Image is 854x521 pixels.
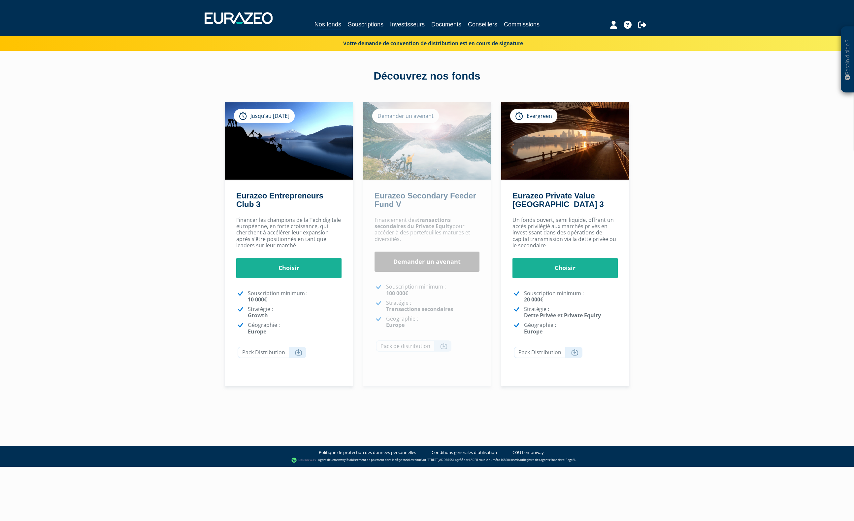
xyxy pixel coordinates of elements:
a: Commissions [504,20,540,29]
p: Souscription minimum : [248,290,342,303]
p: Financement des pour accéder à des portefeuilles matures et diversifiés. [375,217,480,242]
strong: Europe [386,321,405,329]
p: Stratégie : [524,306,618,319]
a: Pack Distribution [238,347,306,358]
img: 1732889491-logotype_eurazeo_blanc_rvb.png [205,12,273,24]
p: Géographie : [386,316,480,328]
p: Stratégie : [386,300,480,312]
a: Eurazeo Secondary Feeder Fund V [375,191,476,209]
strong: Dette Privée et Private Equity [524,312,601,319]
div: Découvrez nos fonds [239,69,615,84]
img: Eurazeo Secondary Feeder Fund V [363,102,491,180]
p: Un fonds ouvert, semi liquide, offrant un accès privilégié aux marchés privés en investissant dan... [512,217,618,249]
p: Besoin d'aide ? [844,30,851,89]
a: Politique de protection des données personnelles [319,449,416,456]
a: Eurazeo Private Value [GEOGRAPHIC_DATA] 3 [512,191,604,209]
p: Géographie : [524,322,618,334]
a: Choisir [512,258,618,278]
p: Financer les champions de la Tech digitale européenne, en forte croissance, qui cherchent à accél... [236,217,342,249]
a: Souscriptions [348,20,383,29]
strong: 10 000€ [248,296,267,303]
a: Documents [431,20,461,29]
strong: 20 000€ [524,296,543,303]
a: Lemonway [331,458,346,462]
a: Choisir [236,258,342,278]
strong: Growth [248,312,268,319]
img: Eurazeo Entrepreneurs Club 3 [225,102,353,180]
p: Souscription minimum : [386,284,480,296]
p: Souscription minimum : [524,290,618,303]
div: Jusqu’au [DATE] [234,109,295,123]
a: Pack Distribution [514,347,582,358]
div: Evergreen [510,109,557,123]
div: - Agent de (établissement de paiement dont le siège social est situé au [STREET_ADDRESS], agréé p... [7,457,847,464]
img: logo-lemonway.png [291,457,317,464]
a: Nos fonds [314,20,341,30]
strong: Transactions secondaires [386,305,453,313]
strong: Europe [524,328,542,335]
div: Demander un avenant [372,109,439,123]
a: Pack de distribution [376,340,451,352]
strong: Europe [248,328,266,335]
a: Conditions générales d'utilisation [432,449,497,456]
a: Demander un avenant [375,252,480,272]
p: Géographie : [248,322,342,334]
strong: transactions secondaires du Private Equity [375,216,452,230]
p: Stratégie : [248,306,342,319]
a: Investisseurs [390,20,425,29]
a: Eurazeo Entrepreneurs Club 3 [236,191,323,209]
strong: 100 000€ [386,290,408,297]
a: CGU Lemonway [512,449,544,456]
p: Votre demande de convention de distribution est en cours de signature [324,38,523,48]
img: Eurazeo Private Value Europe 3 [501,102,629,180]
a: Registre des agents financiers (Regafi) [523,458,575,462]
a: Conseillers [468,20,497,29]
